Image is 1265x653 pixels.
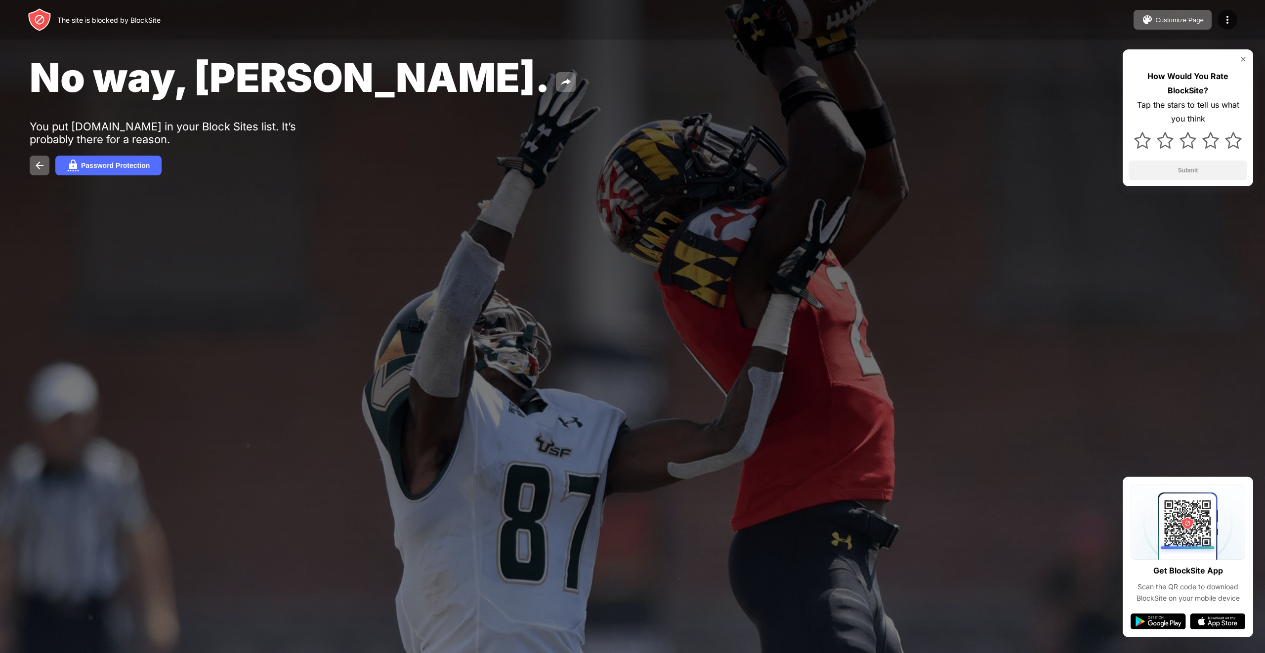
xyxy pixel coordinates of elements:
img: qrcode.svg [1131,485,1245,560]
img: star.svg [1134,132,1151,149]
button: Password Protection [55,156,162,175]
img: app-store.svg [1190,613,1245,629]
div: The site is blocked by BlockSite [57,16,161,24]
div: Scan the QR code to download BlockSite on your mobile device [1131,581,1245,604]
img: pallet.svg [1141,14,1153,26]
img: menu-icon.svg [1222,14,1233,26]
span: No way, [PERSON_NAME]. [30,53,550,101]
div: You put [DOMAIN_NAME] in your Block Sites list. It’s probably there for a reason. [30,120,335,146]
div: How Would You Rate BlockSite? [1129,69,1247,98]
img: share.svg [560,76,572,88]
img: star.svg [1180,132,1196,149]
img: rate-us-close.svg [1239,55,1247,63]
img: google-play.svg [1131,613,1186,629]
div: Get BlockSite App [1153,564,1223,578]
div: Password Protection [81,162,150,169]
button: Submit [1129,161,1247,180]
img: password.svg [67,160,79,171]
button: Customize Page [1134,10,1212,30]
img: star.svg [1202,132,1219,149]
img: header-logo.svg [28,8,51,32]
img: star.svg [1225,132,1242,149]
img: back.svg [34,160,45,171]
div: Customize Page [1155,16,1204,24]
img: star.svg [1157,132,1174,149]
div: Tap the stars to tell us what you think [1129,98,1247,126]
